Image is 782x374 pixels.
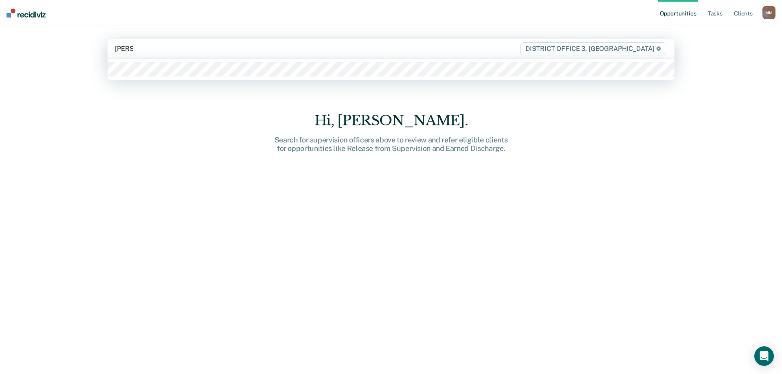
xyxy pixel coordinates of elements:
div: M M [762,6,775,19]
span: DISTRICT OFFICE 3, [GEOGRAPHIC_DATA] [520,42,666,55]
div: Hi, [PERSON_NAME]. [261,112,521,129]
div: Open Intercom Messenger [754,346,774,366]
button: MM [762,6,775,19]
img: Recidiviz [7,9,46,17]
div: Search for supervision officers above to review and refer eligible clients for opportunities like... [261,136,521,153]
